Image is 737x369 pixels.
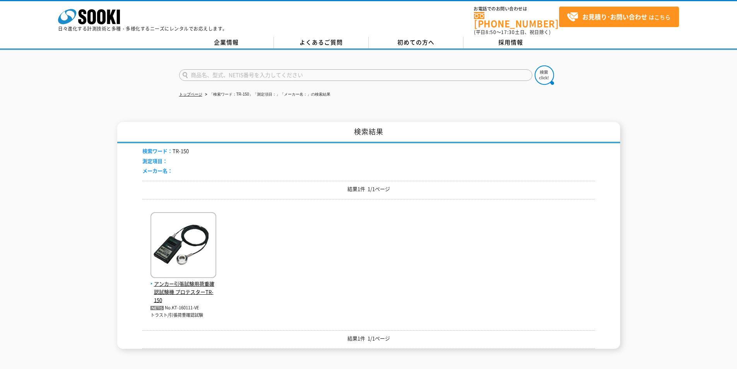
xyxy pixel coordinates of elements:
h1: 検索結果 [117,122,620,143]
a: お見積り･お問い合わせはこちら [559,7,679,27]
p: 日々進化する計測技術と多種・多様化するニーズにレンタルでお応えします。 [58,26,227,31]
span: お電話でのお問い合わせは [474,7,559,11]
span: 検索ワード： [142,147,173,154]
span: 8:50 [486,29,496,36]
span: 測定項目： [142,157,168,165]
li: 「検索ワード：TR-150」「測定項目：」「メーカー名：」の検索結果 [203,91,330,99]
span: 初めての方へ [397,38,434,46]
li: TR-150 [142,147,189,155]
span: アンカー引張試験用荷重確認試験機 プロテスターTR-150 [150,280,216,304]
span: はこちら [567,11,670,23]
a: アンカー引張試験用荷重確認試験機 プロテスターTR-150 [150,272,216,304]
p: 結果1件 1/1ページ [142,185,595,193]
p: No.KT-160111-VE [150,304,216,312]
span: (平日 ～ 土日、祝日除く) [474,29,551,36]
a: [PHONE_NUMBER] [474,12,559,28]
img: プロテスターTR-150 [150,212,216,280]
a: 初めての方へ [369,37,463,48]
p: トラスト/引張荷重確認試験 [150,312,216,319]
input: 商品名、型式、NETIS番号を入力してください [179,69,532,81]
span: メーカー名： [142,167,173,174]
img: btn_search.png [535,65,554,85]
span: 17:30 [501,29,515,36]
a: トップページ [179,92,202,96]
a: 採用情報 [463,37,558,48]
strong: お見積り･お問い合わせ [582,12,647,21]
p: 結果1件 1/1ページ [142,335,595,343]
a: 企業情報 [179,37,274,48]
a: よくあるご質問 [274,37,369,48]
